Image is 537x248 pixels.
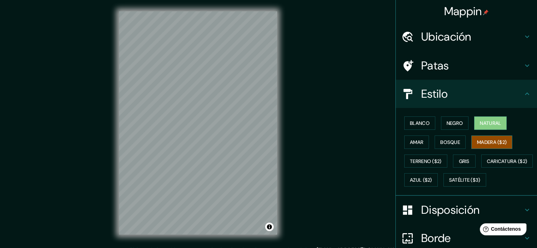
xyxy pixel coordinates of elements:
[483,10,489,15] img: pin-icon.png
[410,158,442,164] font: Terreno ($2)
[421,58,449,73] font: Patas
[480,120,501,126] font: Natural
[447,120,463,126] font: Negro
[435,135,466,149] button: Bosque
[410,139,423,145] font: Amar
[396,80,537,108] div: Estilo
[487,158,527,164] font: Caricatura ($2)
[421,29,471,44] font: Ubicación
[396,52,537,80] div: Patas
[477,139,507,145] font: Madera ($2)
[481,155,533,168] button: Caricatura ($2)
[440,139,460,145] font: Bosque
[421,202,479,217] font: Disposición
[449,177,481,183] font: Satélite ($3)
[404,155,447,168] button: Terreno ($2)
[421,86,448,101] font: Estilo
[119,11,277,235] canvas: Mapa
[410,177,432,183] font: Azul ($2)
[474,116,507,130] button: Natural
[443,173,486,187] button: Satélite ($3)
[396,196,537,224] div: Disposición
[471,135,512,149] button: Madera ($2)
[441,116,469,130] button: Negro
[474,220,529,240] iframe: Lanzador de widgets de ayuda
[459,158,470,164] font: Gris
[453,155,476,168] button: Gris
[404,116,435,130] button: Blanco
[404,173,438,187] button: Azul ($2)
[410,120,430,126] font: Blanco
[396,23,537,51] div: Ubicación
[444,4,482,19] font: Mappin
[404,135,429,149] button: Amar
[265,223,274,231] button: Activar o desactivar atribución
[421,231,451,246] font: Borde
